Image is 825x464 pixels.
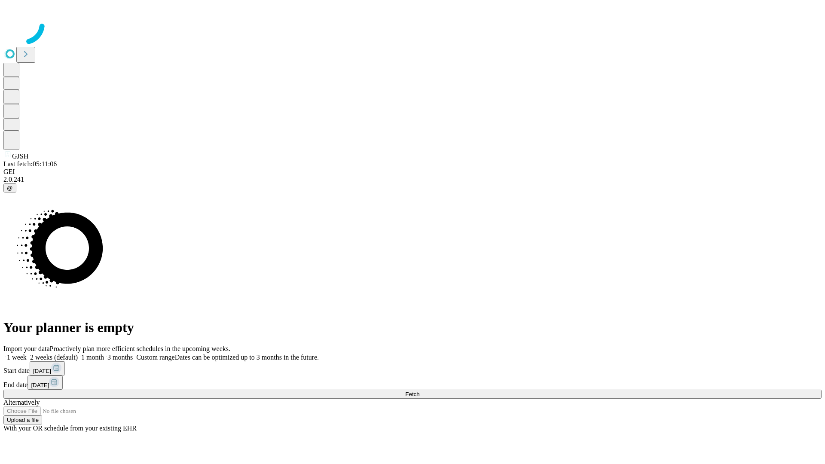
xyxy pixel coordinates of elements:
[31,382,49,388] span: [DATE]
[3,361,822,375] div: Start date
[81,354,104,361] span: 1 month
[405,391,419,397] span: Fetch
[3,415,42,424] button: Upload a file
[175,354,319,361] span: Dates can be optimized up to 3 months in the future.
[30,354,78,361] span: 2 weeks (default)
[136,354,174,361] span: Custom range
[3,183,16,192] button: @
[7,185,13,191] span: @
[3,176,822,183] div: 2.0.241
[107,354,133,361] span: 3 months
[50,345,230,352] span: Proactively plan more efficient schedules in the upcoming weeks.
[3,168,822,176] div: GEI
[3,345,50,352] span: Import your data
[3,320,822,336] h1: Your planner is empty
[3,399,40,406] span: Alternatively
[27,375,63,390] button: [DATE]
[12,153,28,160] span: GJSH
[3,390,822,399] button: Fetch
[33,368,51,374] span: [DATE]
[3,160,57,168] span: Last fetch: 05:11:06
[7,354,27,361] span: 1 week
[3,375,822,390] div: End date
[30,361,65,375] button: [DATE]
[3,424,137,432] span: With your OR schedule from your existing EHR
